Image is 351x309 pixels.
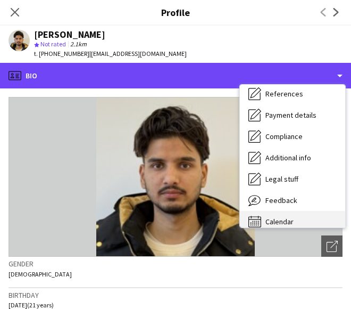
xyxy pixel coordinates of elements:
[9,301,54,309] span: [DATE] (21 years)
[240,147,345,168] div: Additional info
[265,89,303,99] span: References
[265,196,297,205] span: Feedback
[265,110,316,120] span: Payment details
[89,50,187,58] span: | [EMAIL_ADDRESS][DOMAIN_NAME]
[34,50,89,58] span: t. [PHONE_NUMBER]
[240,211,345,232] div: Calendar
[9,97,342,257] img: Crew avatar or photo
[9,290,342,300] h3: Birthday
[240,104,345,126] div: Payment details
[240,83,345,104] div: References
[68,40,89,48] span: 2.1km
[240,168,345,190] div: Legal stuff
[34,30,105,39] div: [PERSON_NAME]
[265,153,311,162] span: Additional info
[240,190,345,211] div: Feedback
[321,235,342,257] div: Open photos pop-in
[265,217,294,226] span: Calendar
[9,270,72,278] span: [DEMOGRAPHIC_DATA]
[265,132,303,141] span: Compliance
[40,40,66,48] span: Not rated
[9,259,342,269] h3: Gender
[265,174,298,184] span: Legal stuff
[240,126,345,147] div: Compliance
